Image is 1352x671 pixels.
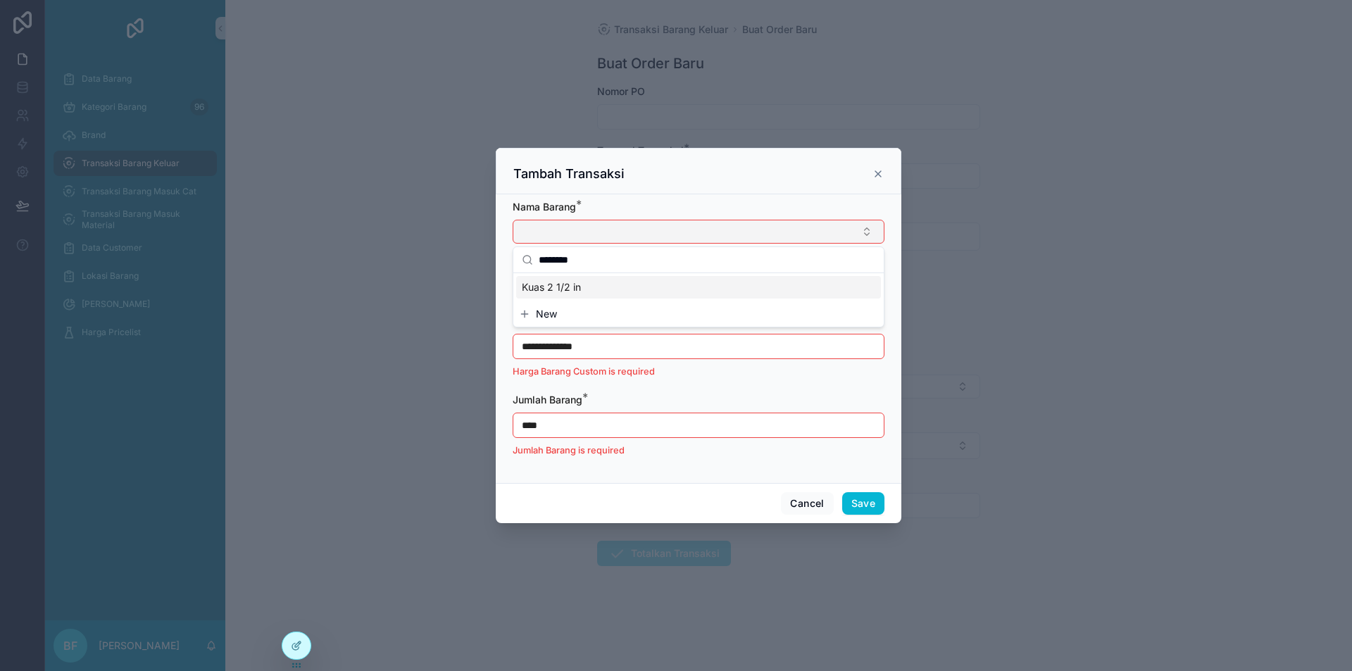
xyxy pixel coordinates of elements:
[842,492,884,515] button: Save
[536,307,557,321] span: New
[513,165,625,182] h3: Tambah Transaksi
[513,220,884,244] button: Select Button
[513,201,576,213] span: Nama Barang
[513,444,884,458] p: Jumlah Barang is required
[522,280,581,294] span: Kuas 2 1/2 in
[513,394,582,406] span: Jumlah Barang
[781,492,833,515] button: Cancel
[513,365,884,379] p: Harga Barang Custom is required
[519,307,878,321] button: New
[513,273,884,301] div: Suggestions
